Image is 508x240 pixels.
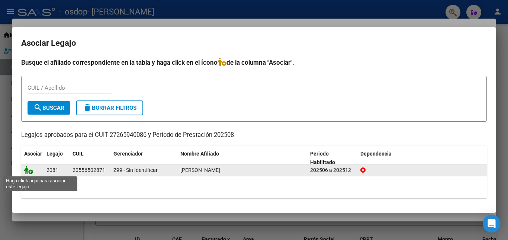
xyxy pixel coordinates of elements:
span: Dependencia [360,151,392,157]
span: CUIL [73,151,84,157]
button: Buscar [28,101,70,115]
datatable-header-cell: Nombre Afiliado [177,146,307,170]
datatable-header-cell: CUIL [70,146,110,170]
datatable-header-cell: Legajo [44,146,70,170]
span: Periodo Habilitado [310,151,335,165]
span: MARTINEZ LAUTARO PEHUEN [180,167,220,173]
h4: Busque el afiliado correspondiente en la tabla y haga click en el ícono de la columna "Asociar". [21,58,487,67]
mat-icon: search [33,103,42,112]
span: Asociar [24,151,42,157]
span: Buscar [33,105,64,111]
div: 20556502871 [73,166,105,175]
span: Z99 - Sin Identificar [113,167,158,173]
datatable-header-cell: Periodo Habilitado [307,146,357,170]
span: Nombre Afiliado [180,151,219,157]
span: Borrar Filtros [83,105,136,111]
span: 2081 [46,167,58,173]
div: Open Intercom Messenger [483,215,501,233]
button: Borrar Filtros [76,100,143,115]
datatable-header-cell: Dependencia [357,146,487,170]
div: 202506 a 202512 [310,166,354,175]
span: Legajo [46,151,63,157]
datatable-header-cell: Asociar [21,146,44,170]
p: Legajos aprobados para el CUIT 27265940086 y Período de Prestación 202508 [21,131,487,140]
span: Gerenciador [113,151,143,157]
datatable-header-cell: Gerenciador [110,146,177,170]
h2: Asociar Legajo [21,36,487,50]
div: 1 registros [21,179,487,198]
mat-icon: delete [83,103,92,112]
